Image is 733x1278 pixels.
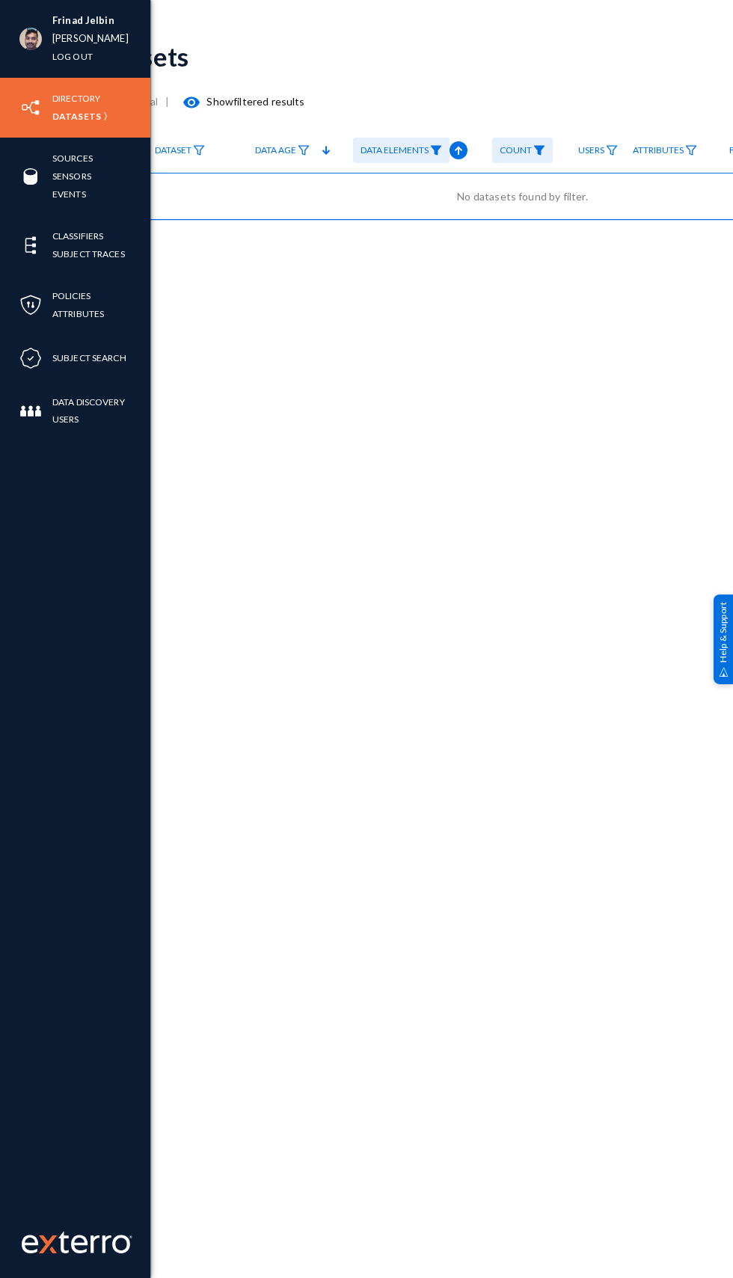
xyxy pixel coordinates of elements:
[492,138,553,164] a: Count
[19,347,42,369] img: icon-compliance.svg
[22,1231,132,1253] img: exterro-work-mark.svg
[52,150,93,167] a: Sources
[52,90,100,107] a: Directory
[52,245,125,262] a: Subject Traces
[155,145,191,156] span: Dataset
[248,138,317,164] a: Data Age
[430,145,442,156] img: icon-filter-filled.svg
[19,165,42,188] img: icon-sources.svg
[19,28,42,50] img: ACg8ocK1ZkZ6gbMmCU1AeqPIsBvrTWeY1xNXvgxNjkUXxjcqAiPEIvU=s96-c
[625,138,705,164] a: Attributes
[19,96,42,119] img: icon-inventory.svg
[719,667,729,677] img: help_support.svg
[52,30,129,47] a: [PERSON_NAME]
[533,145,545,156] img: icon-filter-filled.svg
[165,95,169,108] span: |
[52,287,91,304] a: Policies
[633,145,684,156] span: Attributes
[169,95,304,108] span: Show filtered results
[578,145,604,156] span: Users
[183,93,200,111] mat-icon: visibility
[19,400,42,423] img: icon-members.svg
[361,145,429,156] span: Data Elements
[19,294,42,316] img: icon-policies.svg
[52,108,101,125] a: Datasets
[147,138,212,164] a: Dataset
[255,145,296,156] span: Data Age
[606,145,618,156] img: icon-filter.svg
[571,138,625,164] a: Users
[52,48,93,65] a: Log out
[500,145,532,156] span: Count
[52,305,104,322] a: Attributes
[298,145,310,156] img: icon-filter.svg
[193,145,205,156] img: icon-filter.svg
[353,138,450,164] a: Data Elements
[52,349,126,366] a: Subject Search
[685,145,697,156] img: icon-filter.svg
[52,393,150,428] a: Data Discovery Users
[714,594,733,683] div: Help & Support
[52,227,103,245] a: Classifiers
[52,168,91,185] a: Sensors
[52,185,86,203] a: Events
[19,234,42,256] img: icon-elements.svg
[39,1235,57,1253] img: exterro-logo.svg
[52,12,129,30] li: Frinad Jelbin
